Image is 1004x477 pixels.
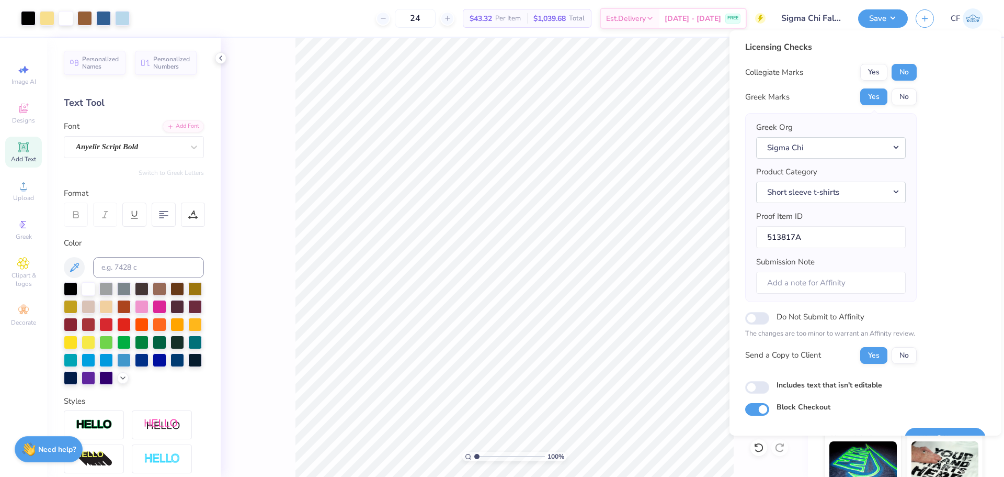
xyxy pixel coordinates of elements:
[12,116,35,125] span: Designs
[82,56,119,70] span: Personalized Names
[951,8,983,29] a: CF
[665,13,721,24] span: [DATE] - [DATE]
[569,13,585,24] span: Total
[727,15,738,22] span: FREE
[144,418,180,431] img: Shadow
[745,349,821,361] div: Send a Copy to Client
[5,271,42,288] span: Clipart & logos
[892,347,917,364] button: No
[777,380,882,391] label: Includes text that isn't editable
[64,395,204,407] div: Styles
[153,56,190,70] span: Personalized Numbers
[745,66,803,79] div: Collegiate Marks
[606,13,646,24] span: Est. Delivery
[756,137,906,159] button: Sigma Chi
[76,451,112,468] img: 3d Illusion
[163,120,204,132] div: Add Font
[773,8,850,29] input: Untitled Design
[777,310,864,324] label: Do Not Submit to Affinity
[756,121,793,134] label: Greek Org
[756,210,803,223] label: Proof Item ID
[745,329,917,339] p: The changes are too minor to warrant an Affinity review.
[892,88,917,105] button: No
[64,237,204,249] div: Color
[76,419,112,431] img: Stroke
[139,169,204,177] button: Switch to Greek Letters
[777,402,830,413] label: Block Checkout
[38,445,76,454] strong: Need help?
[470,13,492,24] span: $43.32
[756,166,817,178] label: Product Category
[11,155,36,163] span: Add Text
[756,182,906,203] button: Short sleeve t-shirts
[64,120,79,132] label: Font
[64,96,204,110] div: Text Tool
[93,257,204,278] input: e.g. 7428 c
[858,9,908,28] button: Save
[892,64,917,81] button: No
[756,272,906,294] input: Add a note for Affinity
[547,452,564,461] span: 100 %
[495,13,521,24] span: Per Item
[905,428,986,449] button: Save
[951,13,960,25] span: CF
[860,347,887,364] button: Yes
[745,41,917,53] div: Licensing Checks
[533,13,566,24] span: $1,039.68
[860,88,887,105] button: Yes
[963,8,983,29] img: Cholo Fernandez
[12,77,36,86] span: Image AI
[144,453,180,465] img: Negative Space
[64,187,205,199] div: Format
[395,9,436,28] input: – –
[756,256,815,268] label: Submission Note
[16,232,32,241] span: Greek
[11,318,36,327] span: Decorate
[745,91,790,103] div: Greek Marks
[860,64,887,81] button: Yes
[13,194,34,202] span: Upload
